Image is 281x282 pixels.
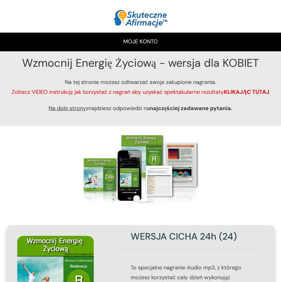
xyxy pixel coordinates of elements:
[49,105,86,112] span: Na dole strony
[12,88,224,96] span: Zobacz VIDEO instrukcję jak korzystać z nagrań aby uzyskać spektakularne rezultaty
[131,230,275,249] h4: WERSJA CICHA 24h (24)
[7,103,274,119] p: znajdziesz odpowiedzi na
[150,105,232,112] strong: najczęściej zadawane pytania.
[79,132,202,208] img: SET
[7,77,274,103] p: Na tej stronie możesz odtwarzać swoje zakupione nagrania.
[113,9,168,28] img: afirmacje-logo-blue-602.png
[123,38,158,45] a: MOJE KONTO
[22,56,259,70] span: Wzmocnij Energię Życiową - wersja dla KOBIET
[224,88,269,96] a: KLIKAJĄC TUTAJ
